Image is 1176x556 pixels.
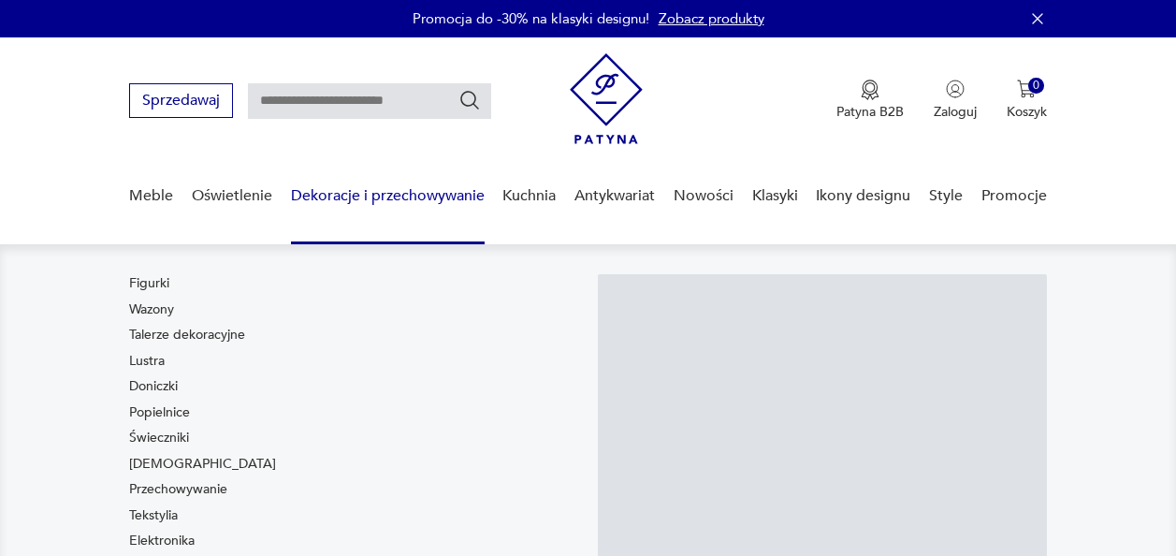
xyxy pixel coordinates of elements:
a: Figurki [129,274,169,293]
a: Kuchnia [502,160,556,232]
a: Świeczniki [129,429,189,447]
a: Oświetlenie [192,160,272,232]
a: Nowości [674,160,733,232]
a: Ikony designu [816,160,910,232]
button: Patyna B2B [836,80,904,121]
a: Klasyki [752,160,798,232]
a: Przechowywanie [129,480,227,499]
button: Sprzedawaj [129,83,233,118]
a: Meble [129,160,173,232]
a: Ikona medaluPatyna B2B [836,80,904,121]
a: Dekoracje i przechowywanie [291,160,485,232]
img: Ikona koszyka [1017,80,1036,98]
a: Antykwariat [574,160,655,232]
button: Szukaj [458,89,481,111]
a: Popielnice [129,403,190,422]
a: Style [929,160,963,232]
img: Ikonka użytkownika [946,80,965,98]
button: Zaloguj [934,80,977,121]
a: Elektronika [129,532,195,550]
a: Zobacz produkty [659,9,764,28]
a: Lustra [129,352,165,371]
a: [DEMOGRAPHIC_DATA] [129,455,276,474]
img: Ikona medalu [861,80,879,100]
a: Talerze dekoracyjne [129,326,245,344]
a: Promocje [981,160,1047,232]
a: Sprzedawaj [129,95,233,109]
p: Zaloguj [934,103,977,121]
p: Koszyk [1007,103,1047,121]
img: Patyna - sklep z meblami i dekoracjami vintage [570,53,643,144]
button: 0Koszyk [1007,80,1047,121]
a: Tekstylia [129,506,178,525]
p: Patyna B2B [836,103,904,121]
div: 0 [1028,78,1044,94]
a: Doniczki [129,377,178,396]
p: Promocja do -30% na klasyki designu! [413,9,649,28]
a: Wazony [129,300,174,319]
